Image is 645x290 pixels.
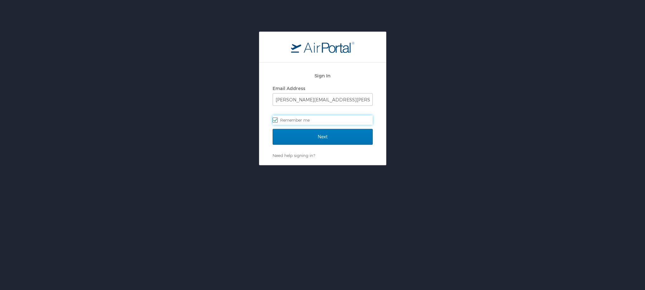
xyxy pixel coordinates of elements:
label: Remember me [273,115,373,125]
h2: Sign In [273,72,373,79]
input: Next [273,129,373,145]
img: logo [291,41,354,53]
a: Need help signing in? [273,153,315,158]
label: Email Address [273,86,305,91]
